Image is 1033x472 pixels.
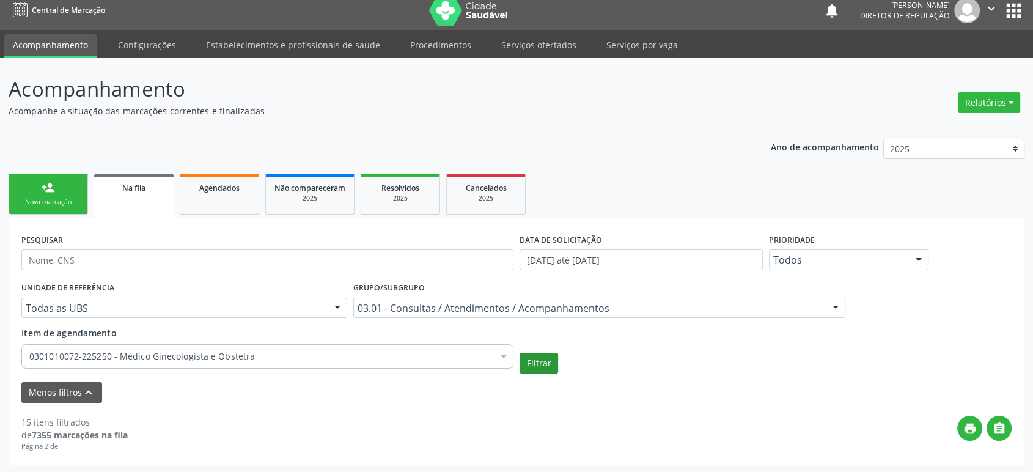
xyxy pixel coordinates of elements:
[963,422,977,435] i: print
[21,382,102,404] button: Menos filtroskeyboard_arrow_up
[860,10,950,21] span: Diretor de regulação
[455,194,516,203] div: 2025
[122,183,145,193] span: Na fila
[381,183,419,193] span: Resolvidos
[18,197,79,207] div: Nova marcação
[520,353,558,374] button: Filtrar
[29,350,493,363] span: 0301010072-225250 - Médico Ginecologista e Obstetra
[21,249,513,270] input: Nome, CNS
[21,327,117,339] span: Item de agendamento
[993,422,1006,435] i: 
[274,194,345,203] div: 2025
[771,139,879,154] p: Ano de acompanhamento
[32,5,105,15] span: Central de Marcação
[4,34,97,58] a: Acompanhamento
[274,183,345,193] span: Não compareceram
[9,74,719,105] p: Acompanhamento
[520,230,602,249] label: DATA DE SOLICITAÇÃO
[21,279,114,298] label: UNIDADE DE REFERÊNCIA
[402,34,480,56] a: Procedimentos
[370,194,431,203] div: 2025
[957,416,982,441] button: print
[358,302,820,314] span: 03.01 - Consultas / Atendimentos / Acompanhamentos
[21,230,63,249] label: PESQUISAR
[9,105,719,117] p: Acompanhe a situação das marcações correntes e finalizadas
[353,279,425,298] label: Grupo/Subgrupo
[823,2,840,19] button: notifications
[493,34,585,56] a: Serviços ofertados
[985,2,998,15] i: 
[987,416,1012,441] button: 
[21,429,128,441] div: de
[466,183,507,193] span: Cancelados
[197,34,389,56] a: Estabelecimentos e profissionais de saúde
[598,34,686,56] a: Serviços por vaga
[520,249,763,270] input: Selecione um intervalo
[958,92,1020,113] button: Relatórios
[769,230,815,249] label: Prioridade
[21,441,128,452] div: Página 2 de 1
[26,302,322,314] span: Todas as UBS
[109,34,185,56] a: Configurações
[82,386,95,399] i: keyboard_arrow_up
[21,416,128,429] div: 15 itens filtrados
[199,183,240,193] span: Agendados
[42,181,55,194] div: person_add
[32,429,128,441] strong: 7355 marcações na fila
[773,254,904,266] span: Todos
